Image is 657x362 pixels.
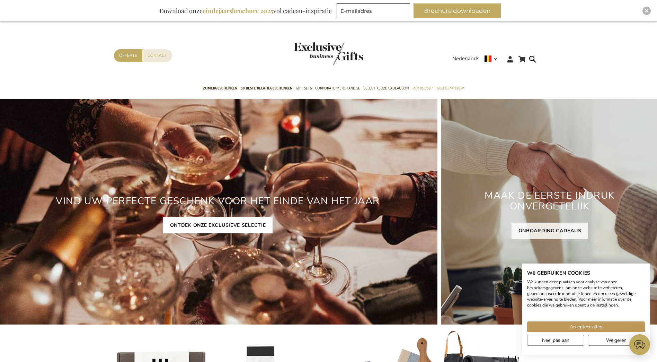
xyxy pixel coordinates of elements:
[142,49,172,62] a: Contact
[527,270,645,276] h2: Wij gebruiken cookies
[452,55,502,63] div: Nederlands
[294,42,329,65] a: store logo
[645,9,649,13] img: Close
[629,334,650,355] iframe: belco-activator-frame
[642,7,651,15] div: Close
[315,85,360,92] span: Corporate Merchandise
[452,55,479,63] span: Nederlands
[294,42,363,65] img: Exclusive Business gifts logo
[241,85,292,92] span: 50 beste relatiegeschenken
[337,3,410,18] input: E-mailadres
[156,3,335,18] div: Download onze vol cadeau-inspiratie
[296,85,312,92] span: Gift Sets
[337,3,412,20] form: marketing offers and promotions
[588,335,645,346] button: Alle cookies weigeren
[527,321,645,332] button: Accepteer alle cookies
[412,85,433,92] span: Per Budget
[203,85,237,92] span: Zomergeschenken
[542,337,569,344] span: Nee, pas aan
[570,323,602,330] span: Accepteer alles
[527,279,645,308] p: We kunnen deze plaatsen voor analyse van onze bezoekersgegevens, om onze website te verbeteren, g...
[203,7,273,15] b: eindejaarsbrochure 2025
[364,85,409,92] span: Select Keuze Cadeaubon
[606,337,627,344] span: Weigeren
[527,335,584,346] button: Pas cookie voorkeuren aan
[512,223,588,239] a: ONBOARDING CADEAUS
[114,49,142,62] a: Offerte
[436,85,463,92] span: Gelegenheden
[414,3,501,18] button: Brochure downloaden
[163,217,273,233] a: ONTDEK ONZE EXCLUSIEVE SELECTIE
